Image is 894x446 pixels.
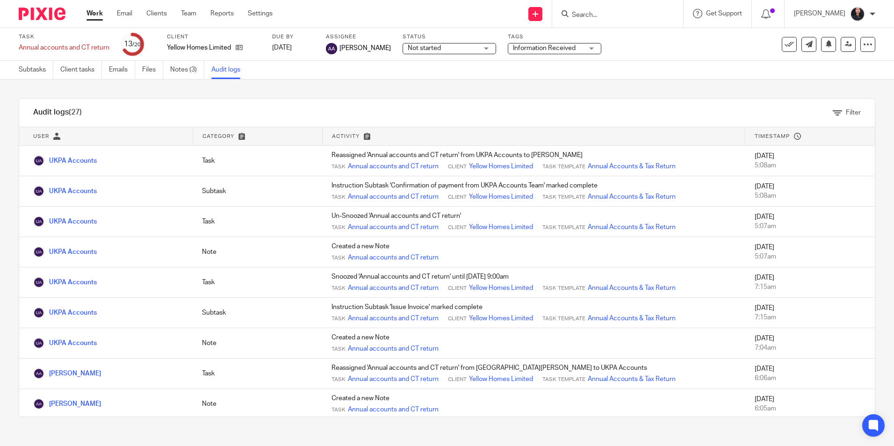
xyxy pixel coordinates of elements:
div: 13 [124,39,141,50]
div: 6:05am [755,404,865,413]
a: Client tasks [60,61,102,79]
span: Task [332,224,346,231]
p: [PERSON_NAME] [794,9,845,18]
span: Client [448,285,467,292]
div: 7:15am [755,282,865,292]
span: Task [332,315,346,323]
a: Work [87,9,103,18]
span: Task [332,285,346,292]
a: UKPA Accounts [33,218,97,225]
td: Task [193,146,322,176]
td: Instruction Subtask 'Confirmation of payment from UKPA Accounts Team' marked complete [322,176,745,207]
div: 6:06am [755,374,865,383]
span: Task [332,254,346,262]
span: User [33,134,49,139]
a: UKPA Accounts [33,279,97,286]
span: Task Template [542,163,585,171]
td: Reassigned 'Annual accounts and CT return' from UKPA Accounts to [PERSON_NAME] [322,146,745,176]
span: Get Support [706,10,742,17]
td: Snoozed 'Annual accounts and CT return' until [DATE] 9:00am [322,267,745,298]
div: 5:08am [755,161,865,170]
span: Client [448,315,467,323]
div: 5:08am [755,191,865,201]
span: Information Received [513,45,576,51]
a: Emails [109,61,135,79]
small: /20 [132,42,141,47]
img: UKPA Accounts [33,216,44,227]
a: Annual Accounts & Tax Return [588,192,676,201]
td: [DATE] [745,389,875,419]
td: Task [193,359,322,389]
img: MicrosoftTeams-image.jfif [850,7,865,22]
a: Annual accounts and CT return [348,162,439,171]
td: Instruction Subtask 'Issue Invoice' marked complete [322,298,745,328]
a: Yellow Homes Limited [469,314,533,323]
span: Client [448,376,467,383]
div: 7:04am [755,343,865,352]
span: Client [448,194,467,201]
td: [DATE] [745,146,875,176]
span: Task Template [542,285,585,292]
td: [DATE] [745,207,875,237]
img: UKPA Accounts [33,246,44,258]
a: Settings [248,9,273,18]
img: UKPA Accounts [33,338,44,349]
span: Task [332,376,346,383]
div: Annual accounts and CT return [19,43,109,52]
span: Task Template [542,315,585,323]
a: Yellow Homes Limited [469,192,533,201]
td: [DATE] [745,298,875,328]
a: UKPA Accounts [33,158,97,164]
label: Tags [508,33,601,41]
span: Task [332,194,346,201]
a: Audit logs [211,61,247,79]
span: Task [332,406,346,414]
a: UKPA Accounts [33,188,97,194]
span: Task Template [542,194,585,201]
td: [DATE] [745,176,875,207]
span: Activity [332,134,360,139]
td: Created a new Note [322,389,745,419]
span: Task Template [542,224,585,231]
img: Arpana Adhikari [33,398,44,410]
a: Annual accounts and CT return [348,192,439,201]
a: UKPA Accounts [33,249,97,255]
input: Search [571,11,655,20]
a: Annual Accounts & Tax Return [588,314,676,323]
a: Email [117,9,132,18]
a: [PERSON_NAME] [33,401,101,407]
a: UKPA Accounts [33,340,97,346]
img: UKPA Accounts [33,155,44,166]
td: Task [193,267,322,298]
img: UKPA Accounts [33,277,44,288]
a: Yellow Homes Limited [469,283,533,293]
a: Reports [210,9,234,18]
td: Note [193,389,322,419]
img: Pixie [19,7,65,20]
a: Annual accounts and CT return [348,374,439,384]
td: [DATE] [745,359,875,389]
div: 5:07am [755,252,865,261]
label: Assignee [326,33,391,41]
label: Status [403,33,496,41]
a: Annual Accounts & Tax Return [588,374,676,384]
p: Yellow Homes Limited [167,43,231,52]
span: [DATE] [272,44,292,51]
span: Task Template [542,376,585,383]
td: [DATE] [745,328,875,359]
a: Clients [146,9,167,18]
a: Subtasks [19,61,53,79]
span: Timestamp [755,134,790,139]
img: UKPA Accounts [33,186,44,197]
label: Task [19,33,109,41]
a: Annual accounts and CT return [348,223,439,232]
a: UKPA Accounts [33,309,97,316]
span: Filter [846,109,861,116]
a: Team [181,9,196,18]
a: Files [142,61,163,79]
a: Annual accounts and CT return [348,283,439,293]
a: Annual Accounts & Tax Return [588,162,676,171]
span: Client [448,163,467,171]
a: Notes (3) [170,61,204,79]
